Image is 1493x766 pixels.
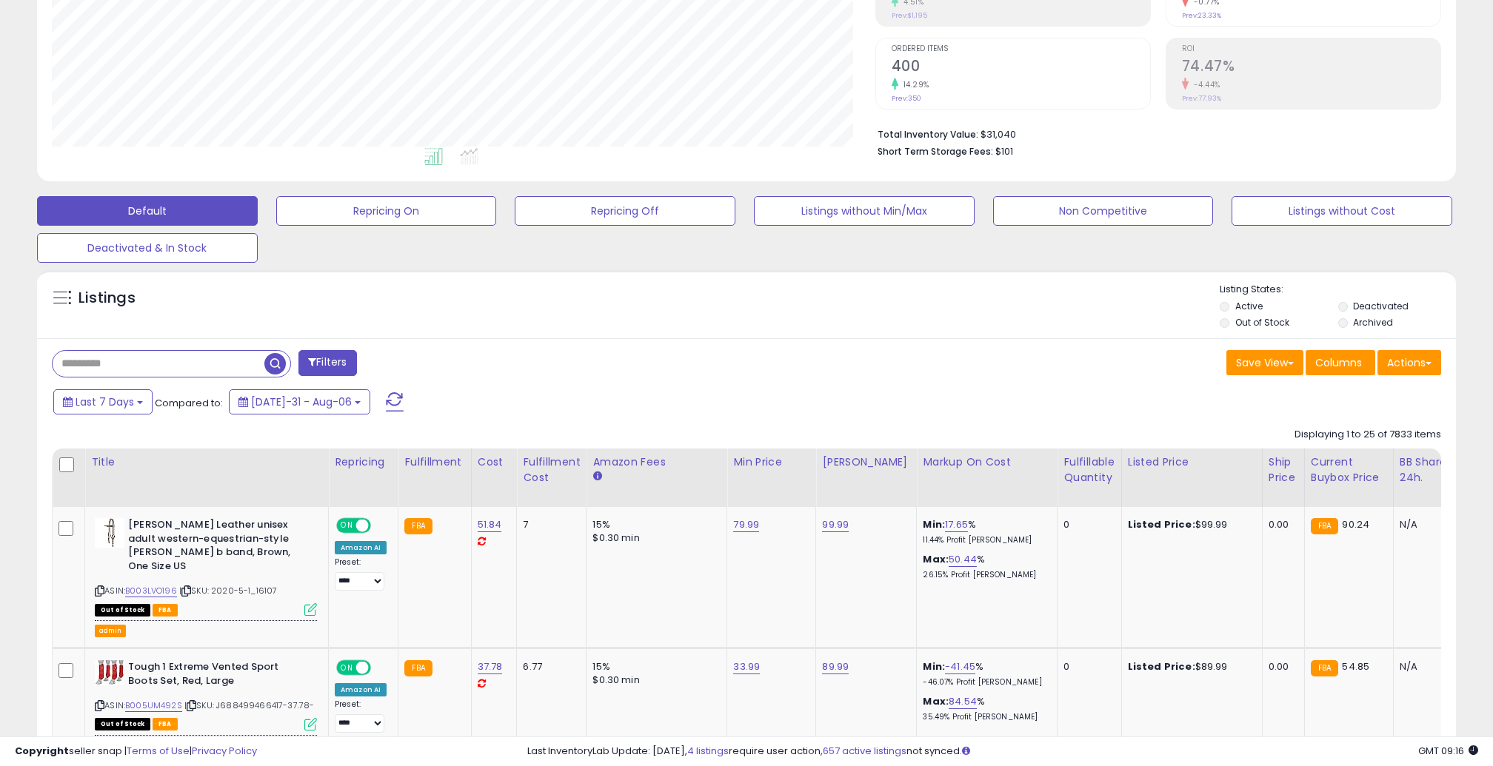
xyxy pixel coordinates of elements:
[822,454,910,470] div: [PERSON_NAME]
[1342,659,1369,673] span: 54.85
[128,518,308,577] b: [PERSON_NAME] Leather unisex adult western-equestrian-style [PERSON_NAME] b band, Brown, One Size US
[1063,518,1109,531] div: 0
[515,196,735,226] button: Repricing Off
[53,389,153,414] button: Last 7 Days
[335,541,387,554] div: Amazon AI
[923,659,945,673] b: Min:
[95,518,124,548] img: 31HfAw--EwL._SL40_.jpg
[192,744,257,758] a: Privacy Policy
[1235,316,1289,329] label: Out of Stock
[95,625,126,637] button: admin
[993,196,1214,226] button: Non Competitive
[335,683,387,696] div: Amazon AI
[754,196,975,226] button: Listings without Min/Max
[823,744,906,758] a: 657 active listings
[892,58,1150,78] h2: 400
[15,744,69,758] strong: Copyright
[917,448,1058,507] th: The percentage added to the cost of goods (COGS) that forms the calculator for Min & Max prices.
[276,196,497,226] button: Repricing On
[733,454,809,470] div: Min Price
[1182,11,1221,20] small: Prev: 23.33%
[923,694,949,708] b: Max:
[923,570,1046,580] p: 26.15% Profit [PERSON_NAME]
[592,518,715,531] div: 15%
[923,712,1046,722] p: 35.49% Profit [PERSON_NAME]
[338,520,356,532] span: ON
[369,662,393,674] span: OFF
[1182,45,1440,53] span: ROI
[949,552,977,567] a: 50.44
[1315,355,1362,370] span: Columns
[1269,454,1298,486] div: Ship Price
[478,659,503,674] a: 37.78
[1269,660,1293,673] div: 0.00
[523,454,580,486] div: Fulfillment Cost
[923,677,1046,688] p: -46.07% Profit [PERSON_NAME]
[1353,316,1393,329] label: Archived
[95,604,150,617] span: All listings that are currently out of stock and unavailable for purchase on Amazon
[76,394,134,409] span: Last 7 Days
[335,699,387,733] div: Preset:
[687,744,729,758] a: 4 listings
[184,699,315,711] span: | SKU: J688499466417-37.78-
[1128,659,1195,673] b: Listed Price:
[91,454,322,470] div: Title
[1342,517,1369,531] span: 90.24
[478,517,502,532] a: 51.84
[892,45,1150,53] span: Ordered Items
[1220,283,1455,297] p: Listing States:
[1311,518,1338,534] small: FBA
[923,553,1046,580] div: %
[251,394,352,409] span: [DATE]-31 - Aug-06
[15,745,257,759] div: seller snap | |
[335,454,392,470] div: Repricing
[155,396,223,410] span: Compared to:
[592,531,715,545] div: $0.30 min
[335,557,387,591] div: Preset:
[822,517,849,532] a: 99.99
[923,454,1051,470] div: Markup on Cost
[179,585,278,597] span: | SKU: 2020-5-1_16107
[1295,428,1441,442] div: Displaying 1 to 25 of 7833 items
[1128,454,1256,470] div: Listed Price
[923,695,1046,722] div: %
[125,585,177,597] a: B003LVO196
[95,660,317,729] div: ASIN:
[1182,94,1221,103] small: Prev: 77.93%
[95,718,150,730] span: All listings that are currently out of stock and unavailable for purchase on Amazon
[1235,300,1263,312] label: Active
[1400,454,1454,486] div: BB Share 24h.
[1189,79,1220,90] small: -4.44%
[1063,454,1115,486] div: Fulfillable Quantity
[478,454,511,470] div: Cost
[128,660,308,691] b: Tough 1 Extreme Vented Sport Boots Set, Red, Large
[338,662,356,674] span: ON
[153,718,178,730] span: FBA
[592,470,601,483] small: Amazon Fees.
[945,517,968,532] a: 17.65
[1232,196,1452,226] button: Listings without Cost
[125,699,182,712] a: B005UM492S
[127,744,190,758] a: Terms of Use
[1182,58,1440,78] h2: 74.47%
[995,144,1013,158] span: $101
[923,660,1046,688] div: %
[733,659,760,674] a: 33.99
[1226,350,1303,375] button: Save View
[1269,518,1293,531] div: 0.00
[95,660,124,685] img: 41ccLkpaSeL._SL40_.jpg
[923,552,949,566] b: Max:
[37,233,258,263] button: Deactivated & In Stock
[923,517,945,531] b: Min:
[1400,518,1449,531] div: N/A
[1306,350,1375,375] button: Columns
[878,128,978,141] b: Total Inventory Value:
[523,518,575,531] div: 7
[369,520,393,532] span: OFF
[404,454,464,470] div: Fulfillment
[923,518,1046,545] div: %
[1418,744,1478,758] span: 2025-08-14 09:16 GMT
[404,518,432,534] small: FBA
[79,288,136,309] h5: Listings
[95,518,317,614] div: ASIN:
